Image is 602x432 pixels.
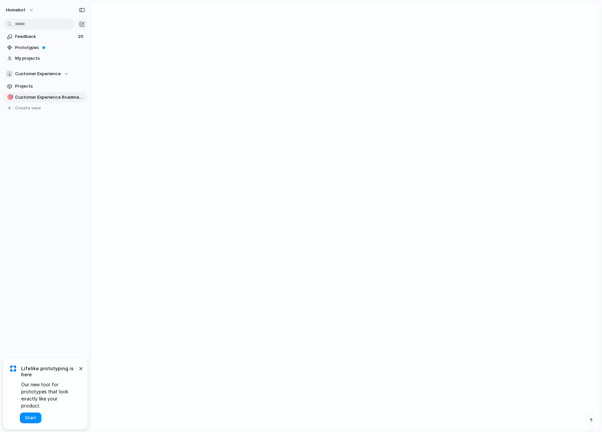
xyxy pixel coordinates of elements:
a: 🎯Customer Experience Roadmap Planning [3,92,87,102]
span: Start [25,415,36,421]
span: Homebot [6,7,26,13]
button: Dismiss [77,364,85,372]
button: 🎯 [6,94,13,101]
span: Projects [15,83,85,90]
span: My projects [15,55,85,62]
span: Prototypes [15,44,85,51]
span: Create view [15,105,41,111]
a: Prototypes [3,43,87,53]
div: 👔 [6,70,13,77]
button: Create view [3,103,87,113]
span: Customer Experience Roadmap Planning [15,94,85,101]
span: 20 [78,33,85,40]
span: Customer Experience [15,70,61,77]
span: Lifelike prototyping is here [21,366,77,378]
div: 🎯 [7,93,12,101]
button: Start [20,413,41,423]
a: Feedback20 [3,32,87,42]
button: 👔Customer Experience [3,69,87,79]
a: Projects [3,81,87,91]
a: My projects [3,53,87,63]
span: Our new tool for prototypes that look exactly like your product. [21,381,77,409]
span: Feedback [15,33,76,40]
button: Homebot [3,5,37,15]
